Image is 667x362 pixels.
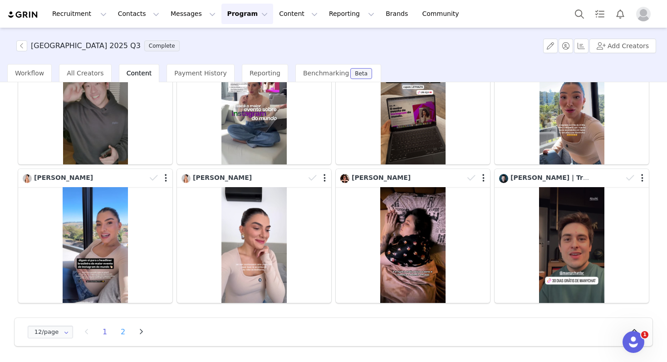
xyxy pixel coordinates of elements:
span: [PERSON_NAME] [34,174,93,181]
button: Reporting [324,4,380,24]
button: Contacts [113,4,165,24]
li: 2 [116,326,130,338]
button: Search [569,4,589,24]
h3: [GEOGRAPHIC_DATA] 2025 Q3 [31,40,141,51]
span: [PERSON_NAME] [352,174,411,181]
img: bfb60fb0-034c-4bd3-99f7-7ec1e0ad24d7.jpg [340,174,349,183]
span: Payment History [174,69,227,77]
span: Reporting [250,69,280,77]
button: Content [274,4,323,24]
li: 1 [98,326,112,338]
span: 1 [641,331,648,338]
img: 7cc32a0f-4088-42d3-abc7-b3231aa21b3e.jpg [23,174,32,183]
button: Notifications [610,4,630,24]
img: d7d3d26d-18a8-4007-9906-42d73a394773--s.jpg [499,174,508,183]
button: Program [221,4,273,24]
button: Add Creators [589,39,656,53]
span: Complete [144,40,180,51]
a: Tasks [590,4,610,24]
button: Messages [165,4,221,24]
span: [object Object] [16,40,183,51]
span: Content [127,69,152,77]
button: Profile [631,7,660,21]
img: placeholder-profile.jpg [636,7,651,21]
span: All Creators [67,69,103,77]
img: 7cc32a0f-4088-42d3-abc7-b3231aa21b3e.jpg [181,174,191,183]
div: Beta [355,71,368,76]
a: Community [417,4,469,24]
button: Recruitment [47,4,112,24]
span: [PERSON_NAME] | Tráfego Orgânico [510,174,638,181]
iframe: Intercom live chat [623,331,644,353]
span: Workflow [15,69,44,77]
a: Brands [380,4,416,24]
span: Benchmarking [303,69,349,77]
input: Select [28,326,73,338]
img: grin logo [7,10,39,19]
span: [PERSON_NAME] [193,174,252,181]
